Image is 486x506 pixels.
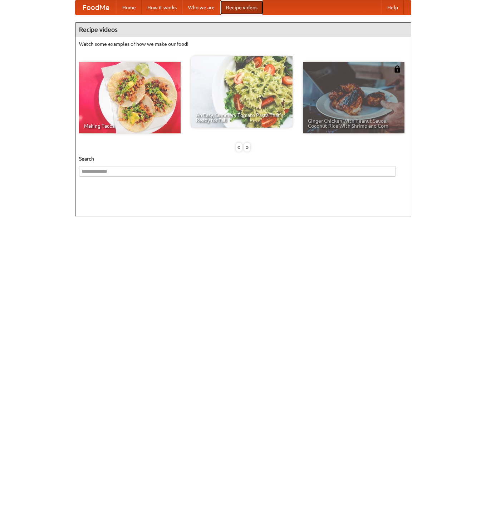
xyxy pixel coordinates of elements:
a: Making Tacos [79,62,181,133]
span: An Easy, Summery Tomato Pasta That's Ready for Fall [196,113,288,123]
a: Help [382,0,404,15]
a: How it works [142,0,182,15]
a: Who we are [182,0,220,15]
h5: Search [79,155,407,162]
a: An Easy, Summery Tomato Pasta That's Ready for Fall [191,56,293,128]
a: Recipe videos [220,0,263,15]
span: Making Tacos [84,123,176,128]
a: FoodMe [75,0,117,15]
a: Home [117,0,142,15]
div: » [244,143,250,152]
img: 483408.png [394,65,401,73]
h4: Recipe videos [75,23,411,37]
div: « [236,143,242,152]
p: Watch some examples of how we make our food! [79,40,407,48]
